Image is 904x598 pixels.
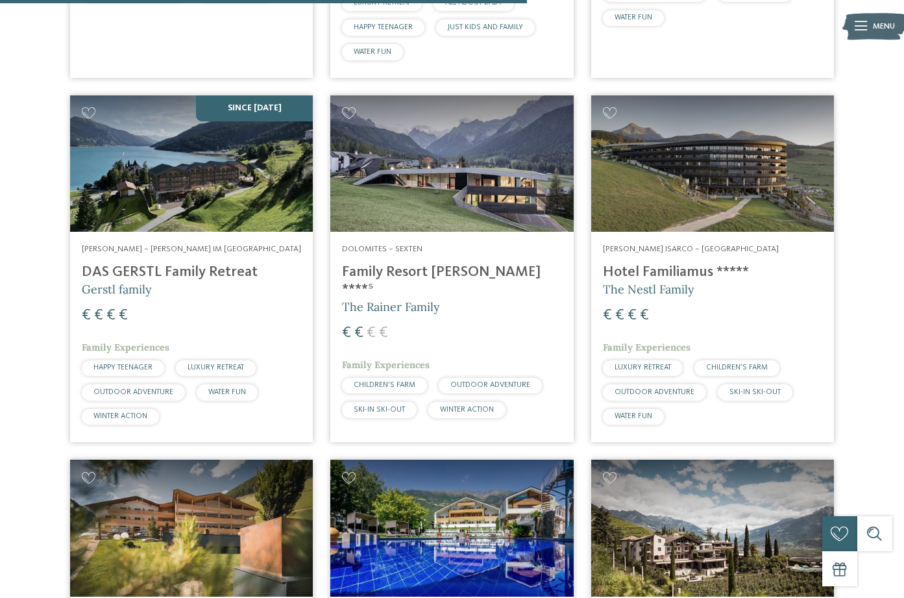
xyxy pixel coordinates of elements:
[342,325,351,341] span: €
[208,388,246,396] span: WATER FUN
[93,388,173,396] span: OUTDOOR ADVENTURE
[615,412,652,420] span: WATER FUN
[94,308,103,323] span: €
[70,95,313,232] img: Looking for family hotels? Find the best ones here!
[354,381,415,389] span: CHILDREN’S FARM
[450,381,530,389] span: OUTDOOR ADVENTURE
[354,406,405,414] span: SKI-IN SKI-OUT
[82,342,169,353] span: Family Experiences
[354,23,413,31] span: HAPPY TEENAGER
[82,308,91,323] span: €
[330,95,573,232] img: Family Resort Rainer ****ˢ
[367,325,376,341] span: €
[379,325,388,341] span: €
[82,245,301,253] span: [PERSON_NAME] – [PERSON_NAME] im [GEOGRAPHIC_DATA]
[603,245,779,253] span: [PERSON_NAME] Isarco – [GEOGRAPHIC_DATA]
[342,299,440,314] span: The Rainer Family
[93,364,153,371] span: HAPPY TEENAGER
[82,264,301,281] h4: DAS GERSTL Family Retreat
[603,282,694,297] span: The Nestl Family
[342,245,422,253] span: Dolomites – Sexten
[354,325,363,341] span: €
[93,412,147,420] span: WINTER ACTION
[330,95,573,443] a: Looking for family hotels? Find the best ones here! Dolomites – Sexten Family Resort [PERSON_NAME...
[591,460,834,596] img: Looking for family hotels? Find the best ones here!
[106,308,116,323] span: €
[591,95,834,232] img: Looking for family hotels? Find the best ones here!
[603,342,690,353] span: Family Experiences
[119,308,128,323] span: €
[615,388,694,396] span: OUTDOOR ADVENTURE
[440,406,494,414] span: WINTER ACTION
[615,364,671,371] span: LUXURY RETREAT
[342,264,561,299] h4: Family Resort [PERSON_NAME] ****ˢ
[615,14,652,21] span: WATER FUN
[354,48,391,56] span: WATER FUN
[603,308,612,323] span: €
[70,95,313,443] a: Looking for family hotels? Find the best ones here! SINCE [DATE] [PERSON_NAME] – [PERSON_NAME] im...
[330,460,573,596] img: Familien Wellness Residence Tyrol ****
[82,282,152,297] span: Gerstl family
[188,364,244,371] span: LUXURY RETREAT
[706,364,768,371] span: CHILDREN’S FARM
[448,23,523,31] span: JUST KIDS AND FAMILY
[615,308,624,323] span: €
[591,95,834,443] a: Looking for family hotels? Find the best ones here! [PERSON_NAME] Isarco – [GEOGRAPHIC_DATA] Hote...
[70,460,313,596] img: Aktiv & Familienhotel Adlernest ****
[640,308,649,323] span: €
[342,359,430,371] span: Family Experiences
[729,388,781,396] span: SKI-IN SKI-OUT
[628,308,637,323] span: €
